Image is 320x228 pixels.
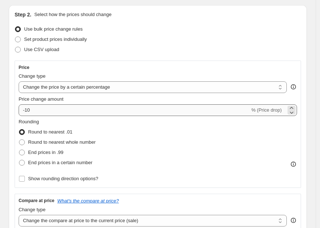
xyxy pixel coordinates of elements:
span: End prices in .99 [28,150,63,155]
span: Round to nearest whole number [28,139,96,145]
span: Set product prices individually [24,36,87,42]
h2: Step 2. [15,11,31,18]
span: Use bulk price change rules [24,26,82,32]
span: End prices in a certain number [28,160,92,165]
span: Show rounding direction options? [28,176,98,181]
h3: Price [19,65,29,70]
div: help [290,217,297,224]
span: % (Price drop) [251,107,282,113]
span: Use CSV upload [24,47,59,52]
input: -15 [19,104,250,116]
p: Select how the prices should change [34,11,112,18]
span: Price change amount [19,96,63,102]
span: Change type [19,207,46,212]
button: What's the compare at price? [57,198,119,204]
span: Round to nearest .01 [28,129,72,135]
span: Change type [19,73,46,79]
span: Rounding [19,119,39,124]
h3: Compare at price [19,198,54,204]
div: help [290,83,297,90]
